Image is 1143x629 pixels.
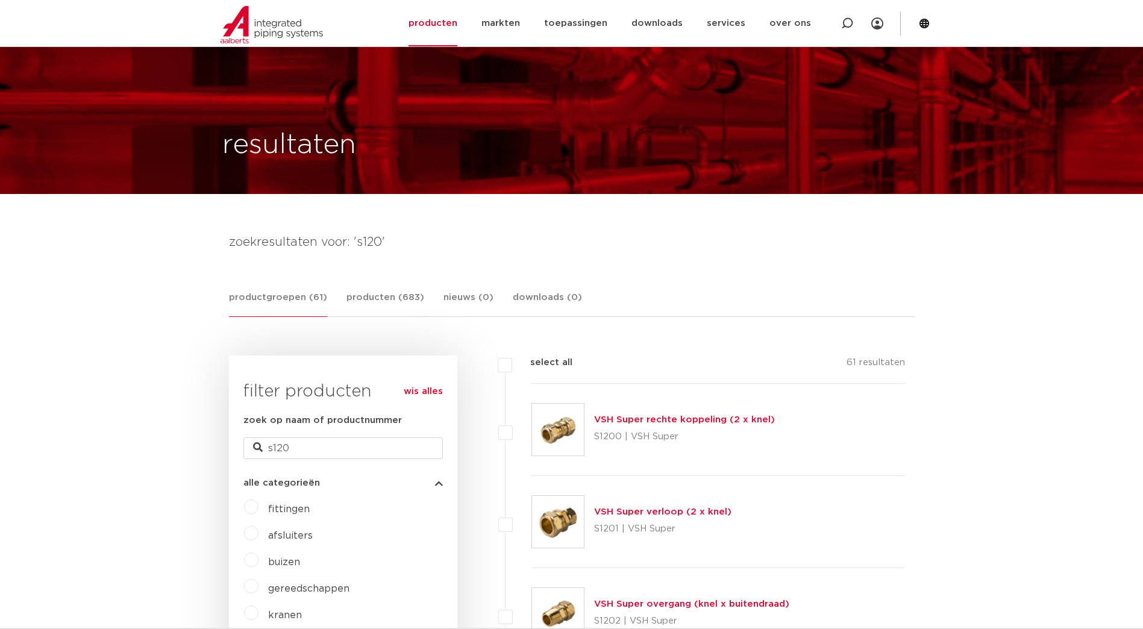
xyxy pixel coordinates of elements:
[443,290,493,316] a: nieuws (0)
[243,437,443,459] input: zoeken
[229,233,915,252] h4: zoekresultaten voor: 's120'
[513,290,582,316] a: downloads (0)
[243,380,443,404] h3: filter producten
[594,427,775,446] p: S1200 | VSH Super
[512,355,572,370] label: select all
[243,478,320,487] span: alle categorieën
[847,355,905,374] p: 61 resultaten
[268,557,300,567] a: buizen
[229,290,327,317] a: productgroepen (61)
[346,290,424,316] a: producten (683)
[532,404,584,455] img: Thumbnail for VSH Super rechte koppeling (2 x knel)
[532,496,584,548] img: Thumbnail for VSH Super verloop (2 x knel)
[268,504,310,514] a: fittingen
[268,531,313,540] a: afsluiters
[594,519,731,539] p: S1201 | VSH Super
[243,478,443,487] button: alle categorieën
[222,126,356,164] h1: resultaten
[268,584,349,593] a: gereedschappen
[594,415,775,424] a: VSH Super rechte koppeling (2 x knel)
[243,413,402,428] label: zoek op naam of productnummer
[594,599,789,609] a: VSH Super overgang (knel x buitendraad)
[594,507,731,516] a: VSH Super verloop (2 x knel)
[404,384,443,399] a: wis alles
[268,610,302,620] a: kranen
